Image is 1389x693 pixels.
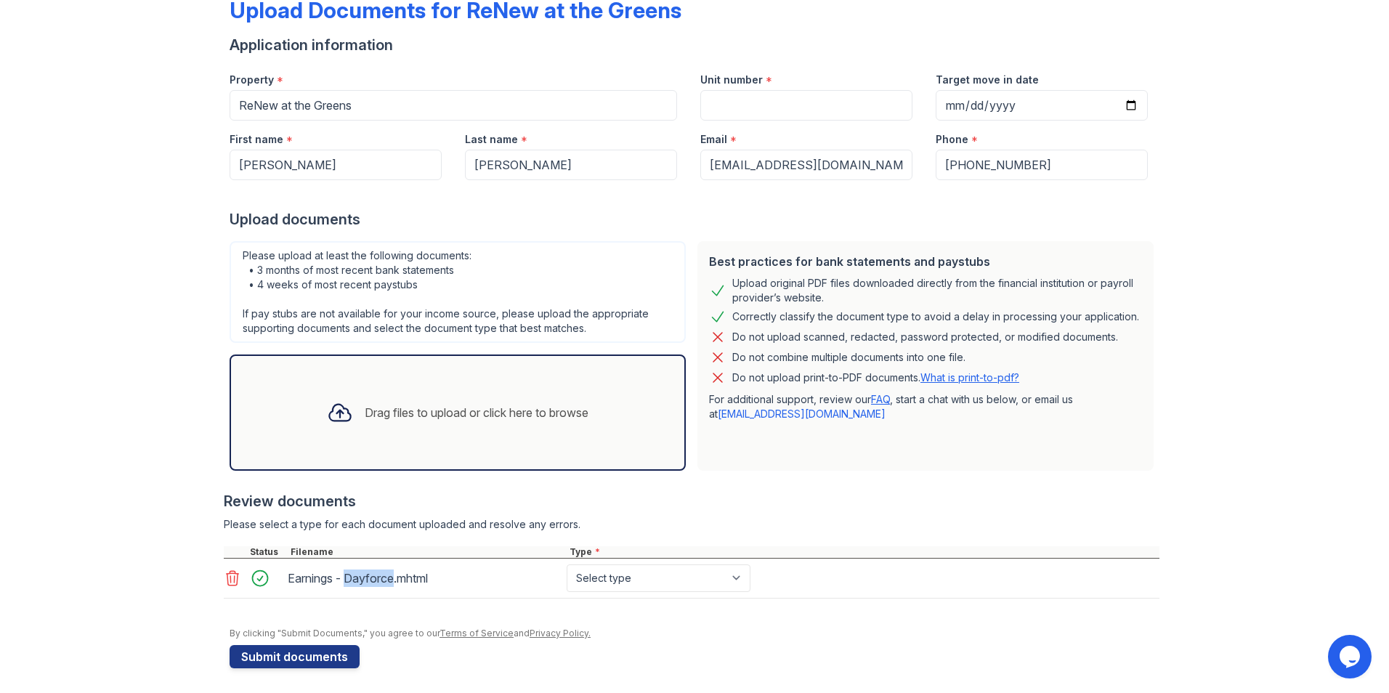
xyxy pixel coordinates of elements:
div: Do not upload scanned, redacted, password protected, or modified documents. [732,328,1118,346]
div: Earnings - Dayforce.mhtml [288,567,561,590]
a: Privacy Policy. [530,628,591,639]
div: Status [247,546,288,558]
button: Submit documents [230,645,360,668]
iframe: chat widget [1328,635,1374,678]
a: FAQ [871,393,890,405]
p: For additional support, review our , start a chat with us below, or email us at [709,392,1142,421]
label: Property [230,73,274,87]
div: Best practices for bank statements and paystubs [709,253,1142,270]
label: Last name [465,132,518,147]
div: By clicking "Submit Documents," you agree to our and [230,628,1159,639]
div: Please upload at least the following documents: • 3 months of most recent bank statements • 4 wee... [230,241,686,343]
div: Do not combine multiple documents into one file. [732,349,965,366]
label: Unit number [700,73,763,87]
a: What is print-to-pdf? [920,371,1019,384]
label: Target move in date [936,73,1039,87]
div: Type [567,546,1159,558]
div: Review documents [224,491,1159,511]
div: Application information [230,35,1159,55]
label: Email [700,132,727,147]
div: Upload documents [230,209,1159,230]
label: Phone [936,132,968,147]
div: Upload original PDF files downloaded directly from the financial institution or payroll provider’... [732,276,1142,305]
div: Filename [288,546,567,558]
div: Please select a type for each document uploaded and resolve any errors. [224,517,1159,532]
a: Terms of Service [440,628,514,639]
div: Correctly classify the document type to avoid a delay in processing your application. [732,308,1139,325]
label: First name [230,132,283,147]
div: Drag files to upload or click here to browse [365,404,588,421]
p: Do not upload print-to-PDF documents. [732,370,1019,385]
a: [EMAIL_ADDRESS][DOMAIN_NAME] [718,408,886,420]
